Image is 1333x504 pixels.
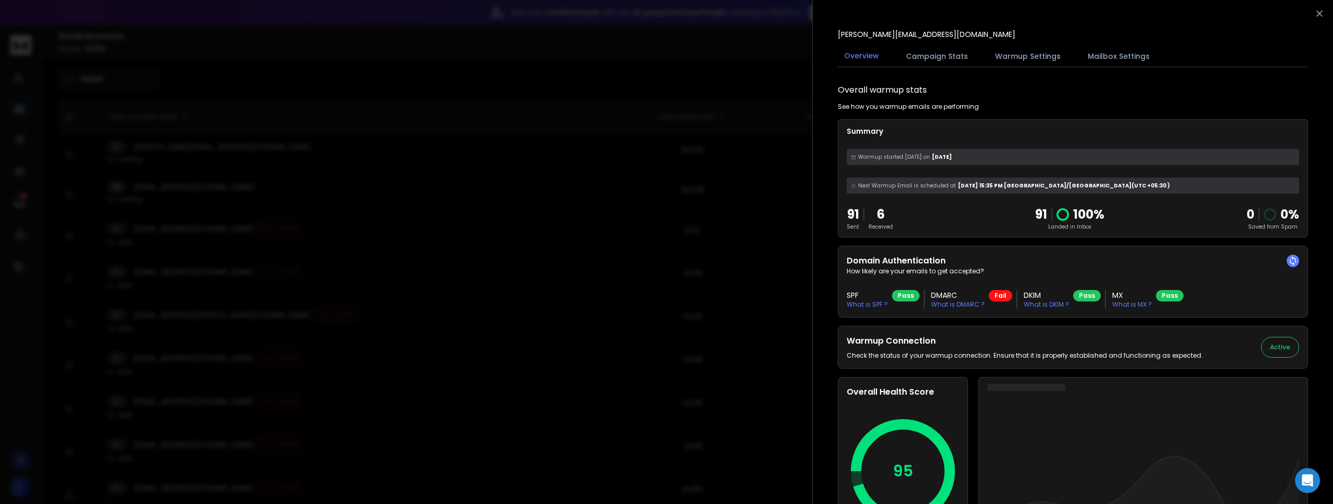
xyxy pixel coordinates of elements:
p: Saved from Spam [1247,223,1299,231]
p: How likely are your emails to get accepted? [847,267,1299,275]
h3: SPF [847,290,888,300]
div: Pass [1156,290,1184,301]
div: [DATE] 15:35 PM [GEOGRAPHIC_DATA]/[GEOGRAPHIC_DATA] (UTC +05:30 ) [847,178,1299,194]
p: 6 [869,206,893,223]
h2: Overall Health Score [847,386,959,398]
button: Campaign Stats [900,45,974,68]
h3: DKIM [1024,290,1069,300]
p: What is SPF ? [847,300,888,309]
strong: 0 [1247,206,1254,223]
p: See how you warmup emails are performing [838,103,979,111]
span: Warmup started [DATE] on [858,153,930,161]
p: 0 % [1280,206,1299,223]
p: [PERSON_NAME][EMAIL_ADDRESS][DOMAIN_NAME] [838,29,1015,40]
div: Fail [989,290,1012,301]
p: What is MX ? [1112,300,1152,309]
div: Pass [1073,290,1101,301]
div: Pass [892,290,920,301]
p: Landed in Inbox [1035,223,1104,231]
button: Overview [838,44,885,68]
button: Active [1261,337,1299,358]
p: 100 % [1073,206,1104,223]
h2: Domain Authentication [847,255,1299,267]
span: Next Warmup Email is scheduled at [858,182,956,190]
p: 91 [847,206,859,223]
p: 91 [1035,206,1047,223]
button: Mailbox Settings [1082,45,1156,68]
h3: DMARC [931,290,985,300]
p: 95 [893,462,913,481]
h3: MX [1112,290,1152,300]
p: Received [869,223,893,231]
h2: Warmup Connection [847,335,1203,347]
p: What is DMARC ? [931,300,985,309]
p: Check the status of your warmup connection. Ensure that it is properly established and functionin... [847,351,1203,360]
p: Summary [847,126,1299,136]
div: [DATE] [847,149,1299,165]
h1: Overall warmup stats [838,84,927,96]
div: Open Intercom Messenger [1295,468,1320,493]
p: Sent [847,223,859,231]
button: Warmup Settings [989,45,1067,68]
p: What is DKIM ? [1024,300,1069,309]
